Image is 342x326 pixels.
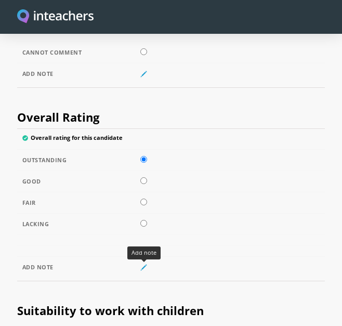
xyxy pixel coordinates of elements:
span: Suitability to work with children [17,303,204,318]
label: Overall rating for this candidate [22,134,320,144]
span: Overall Rating [17,109,99,125]
div: Add note [127,246,161,259]
a: Visit this site's homepage [17,8,94,25]
img: Inteachers [17,9,94,24]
